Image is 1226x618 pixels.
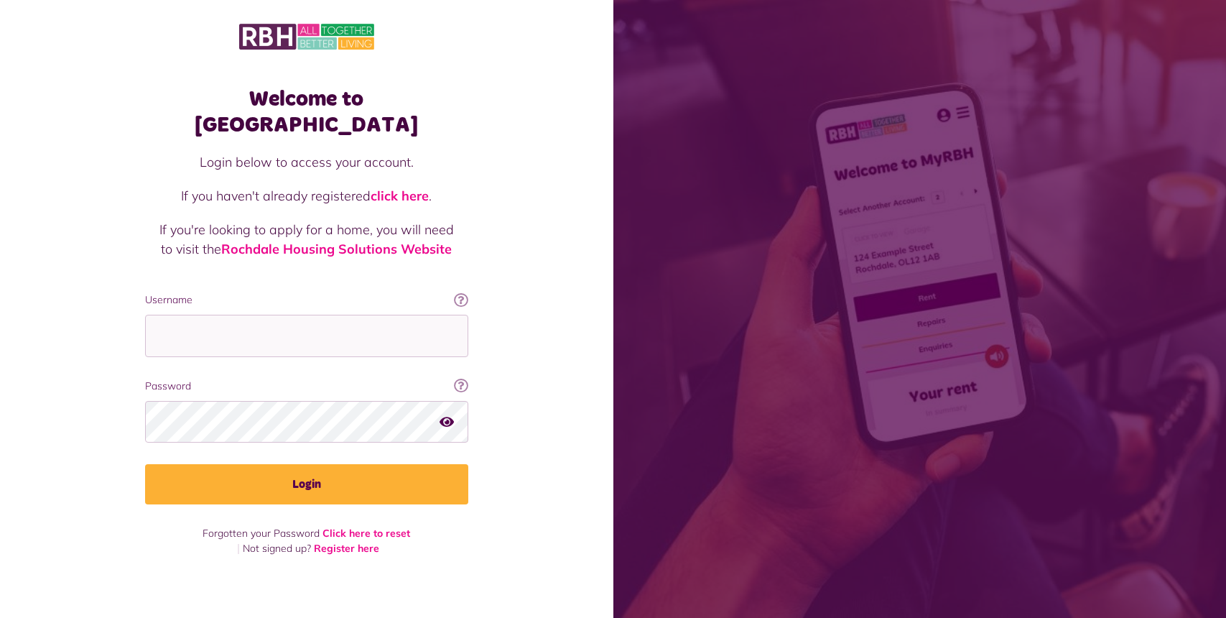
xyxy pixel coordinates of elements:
p: Login below to access your account. [159,152,454,172]
a: Click here to reset [322,527,410,540]
span: Forgotten your Password [203,527,320,540]
a: Register here [314,542,379,555]
label: Username [145,292,468,308]
h1: Welcome to [GEOGRAPHIC_DATA] [145,86,468,138]
button: Login [145,464,468,504]
p: If you're looking to apply for a home, you will need to visit the [159,220,454,259]
img: MyRBH [239,22,374,52]
a: click here [371,188,429,204]
span: Not signed up? [243,542,311,555]
label: Password [145,379,468,394]
a: Rochdale Housing Solutions Website [221,241,452,257]
p: If you haven't already registered . [159,186,454,206]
